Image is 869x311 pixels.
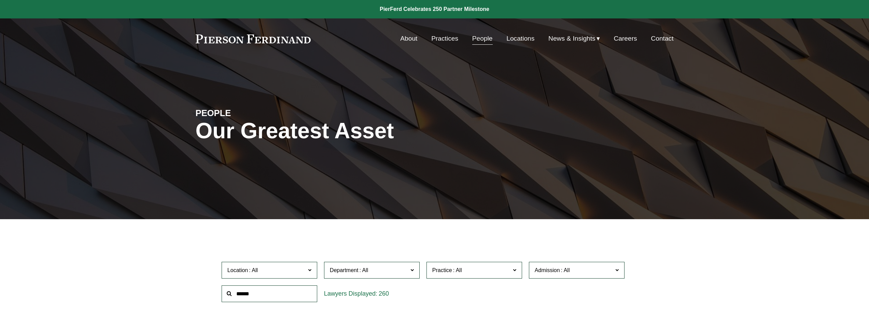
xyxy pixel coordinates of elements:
span: 260 [379,290,389,297]
a: About [400,32,417,45]
span: Department [330,267,359,273]
a: Careers [614,32,637,45]
a: folder dropdown [548,32,600,45]
a: People [472,32,493,45]
h4: PEOPLE [196,108,315,118]
a: Contact [651,32,673,45]
span: Practice [432,267,452,273]
span: Location [227,267,248,273]
span: Admission [535,267,560,273]
a: Locations [506,32,534,45]
a: Practices [431,32,458,45]
span: News & Insights [548,33,595,45]
h1: Our Greatest Asset [196,118,514,143]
